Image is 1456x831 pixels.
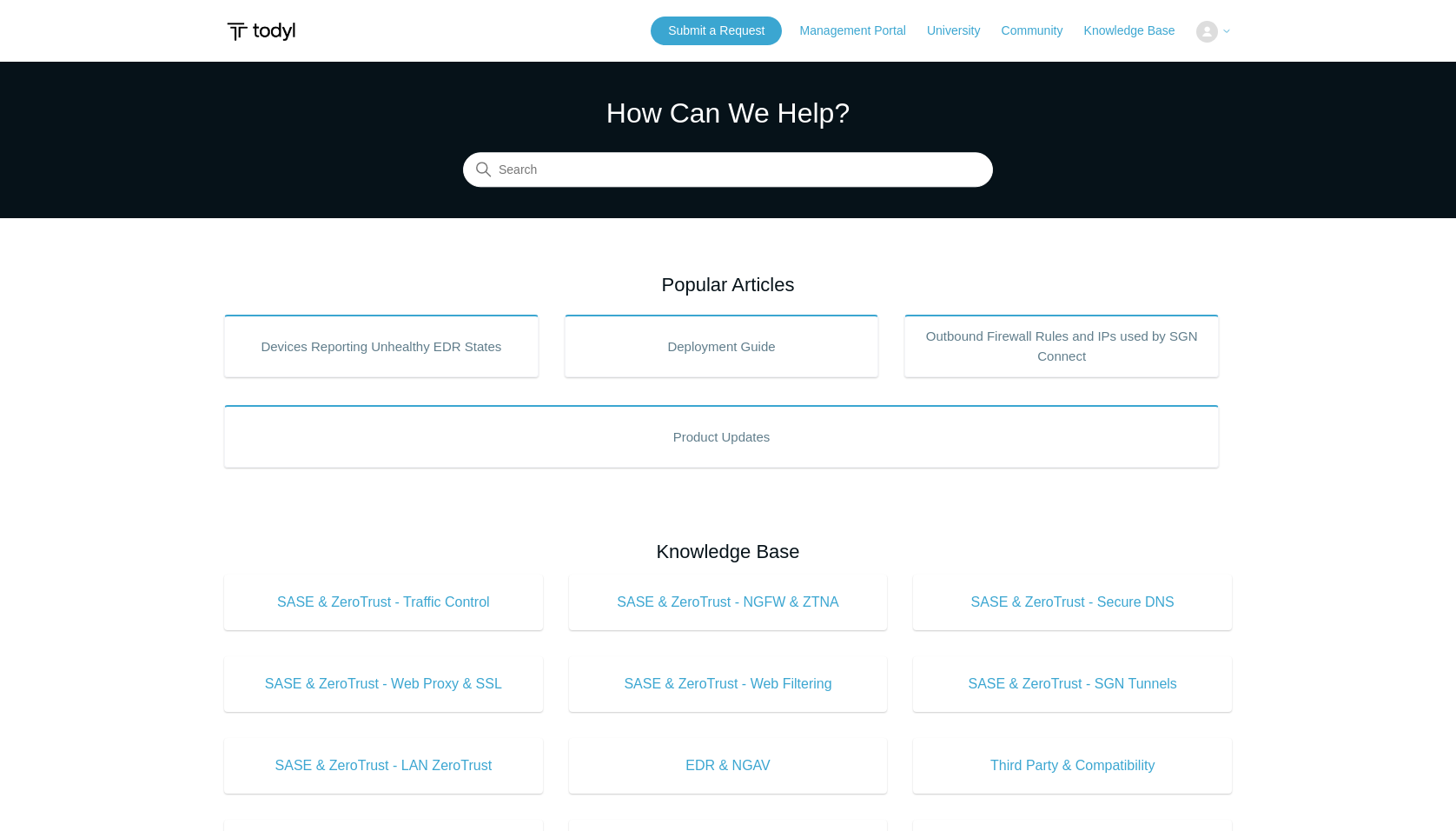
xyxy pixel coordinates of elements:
span: Third Party & Compatibility [939,755,1206,776]
span: SASE & ZeroTrust - Secure DNS [939,592,1206,613]
h2: Popular Articles [224,270,1232,299]
a: Outbound Firewall Rules and IPs used by SGN Connect [904,315,1219,377]
a: Deployment Guide [565,315,879,377]
a: Management Portal [800,22,923,40]
a: EDR & NGAV [569,738,888,794]
a: SASE & ZeroTrust - LAN ZeroTrust [224,738,543,794]
h1: How Can We Help? [463,92,993,134]
img: Todyl Support Center Help Center home page [224,16,298,48]
a: Community [1002,22,1081,40]
a: University [927,22,997,40]
span: SASE & ZeroTrust - Web Proxy & SSL [250,674,517,695]
a: SASE & ZeroTrust - Secure DNS [913,575,1232,630]
span: EDR & NGAV [595,755,862,776]
a: SASE & ZeroTrust - SGN Tunnels [913,656,1232,712]
a: Third Party & Compatibility [913,738,1232,794]
a: SASE & ZeroTrust - Traffic Control [224,575,543,630]
a: SASE & ZeroTrust - NGFW & ZTNA [569,575,888,630]
span: SASE & ZeroTrust - Web Filtering [595,674,862,695]
span: SASE & ZeroTrust - SGN Tunnels [939,674,1206,695]
span: SASE & ZeroTrust - NGFW & ZTNA [595,592,862,613]
a: Knowledge Base [1084,22,1193,40]
span: SASE & ZeroTrust - LAN ZeroTrust [250,755,517,776]
a: SASE & ZeroTrust - Web Filtering [569,656,888,712]
a: Devices Reporting Unhealthy EDR States [224,315,539,377]
a: Submit a Request [651,17,782,45]
h2: Knowledge Base [224,537,1232,566]
a: SASE & ZeroTrust - Web Proxy & SSL [224,656,543,712]
input: Search [463,153,993,188]
span: SASE & ZeroTrust - Traffic Control [250,592,517,613]
a: Product Updates [224,405,1219,468]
